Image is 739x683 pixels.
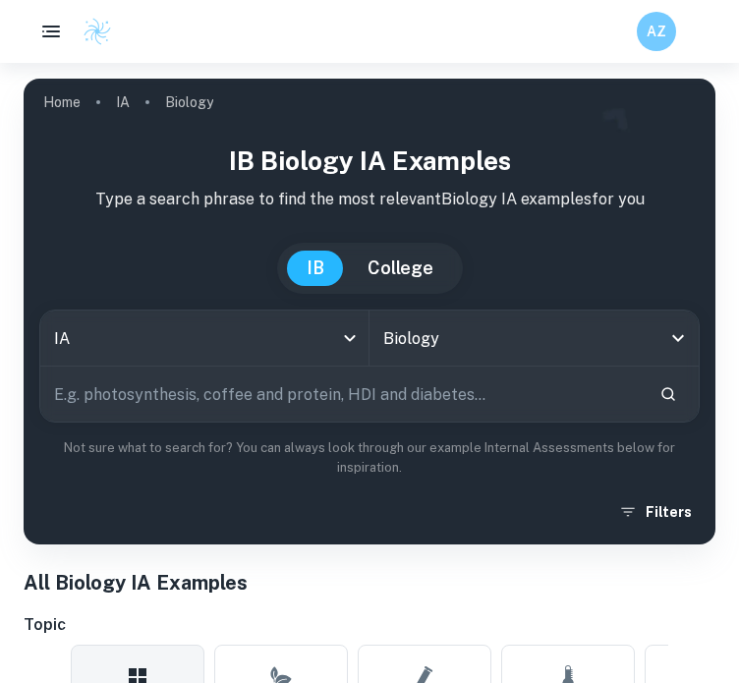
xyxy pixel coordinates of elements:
p: Type a search phrase to find the most relevant Biology IA examples for you [39,188,700,211]
button: Search [652,377,685,411]
div: IA [40,311,369,366]
h1: All Biology IA Examples [24,568,715,598]
h1: IB Biology IA examples [39,142,700,180]
button: Open [664,324,692,352]
p: Biology [165,91,213,113]
img: profile cover [24,79,715,544]
a: Clastify logo [71,17,112,46]
h6: Topic [24,613,715,637]
button: AZ [637,12,676,51]
h6: AZ [646,21,668,42]
button: IB [287,251,344,286]
p: Not sure what to search for? You can always look through our example Internal Assessments below f... [39,438,700,479]
button: College [348,251,453,286]
button: Filters [614,494,700,530]
img: Clastify logo [83,17,112,46]
a: Home [43,88,81,116]
input: E.g. photosynthesis, coffee and protein, HDI and diabetes... [40,367,644,422]
a: IA [116,88,130,116]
